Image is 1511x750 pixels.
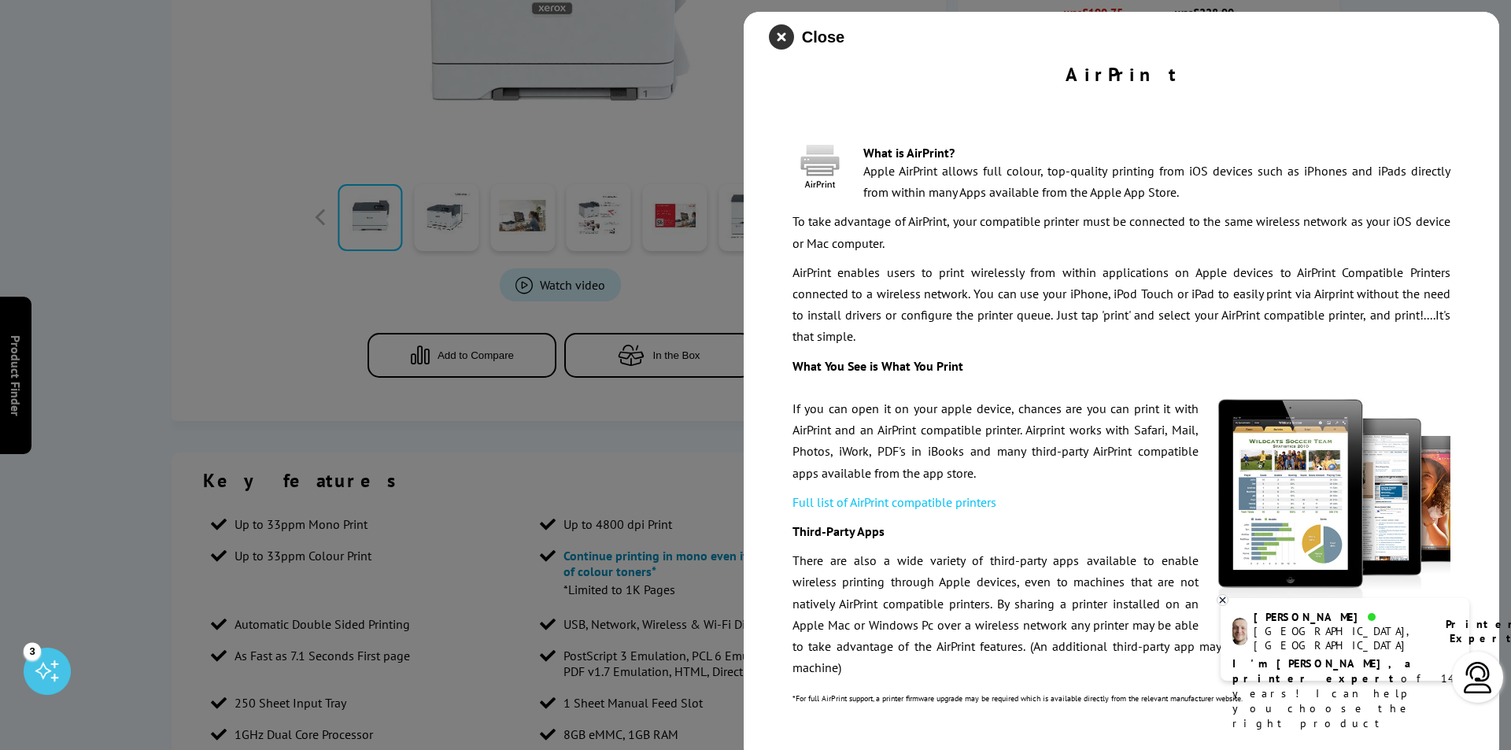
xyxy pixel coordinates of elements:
[769,62,1474,94] div: AirPrint
[792,262,1450,348] p: AirPrint enables users to print wirelessly from within applications on Apple devices to AirPrint ...
[24,642,41,659] div: 3
[1232,656,1457,731] p: of 14 years! I can help you choose the right product
[792,494,996,510] a: Full list of AirPrint compatible printers
[769,24,844,50] button: close modal
[792,211,1450,253] p: To take advantage of AirPrint, your compatible printer must be connected to the same wireless net...
[1254,624,1426,652] div: [GEOGRAPHIC_DATA], [GEOGRAPHIC_DATA]
[1462,662,1494,693] img: user-headset-light.svg
[792,358,963,374] strong: What You See is What You Print
[792,693,1243,704] span: *For full AirPrint support, a printer firmware upgrade may be required which is available directl...
[792,550,1450,678] p: There are also a wide variety of third-party apps available to enable wireless printing through A...
[863,145,955,161] strong: What is AirPrint?
[1232,656,1416,685] b: I'm [PERSON_NAME], a printer expert
[792,161,1450,203] p: Apple AirPrint allows full colour, top-quality printing from iOS devices such as iPhones and iPad...
[1232,618,1247,645] img: ashley-livechat.png
[802,28,844,46] span: Close
[792,523,885,539] strong: Third-Party Apps
[792,356,1450,484] p: If you can open it on your apple device, chances are you can print it with AirPrint and an AirPri...
[1254,610,1426,624] div: [PERSON_NAME]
